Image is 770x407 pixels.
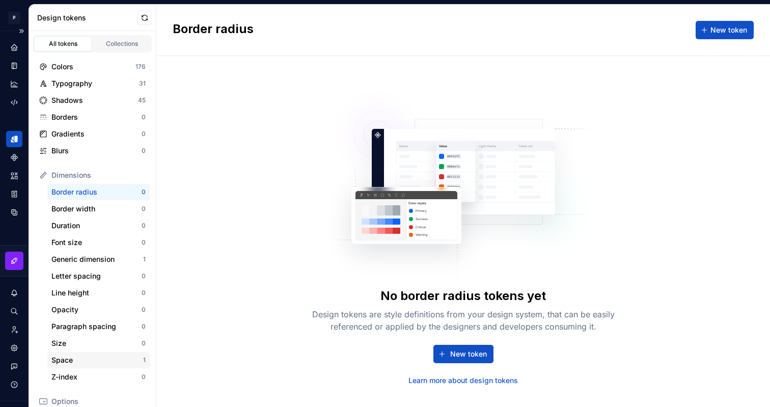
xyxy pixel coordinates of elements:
div: 0 [142,113,146,121]
div: Gradients [51,129,142,139]
span: New token [450,349,487,359]
a: Font size0 [47,234,150,251]
div: Size [51,338,142,348]
a: Documentation [6,58,22,74]
div: All tokens [38,40,89,48]
div: Design tokens [37,13,137,23]
div: No border radius tokens yet [380,288,546,304]
div: 1 [143,356,146,364]
div: 31 [139,79,146,88]
div: Colors [51,62,135,72]
div: 0 [142,322,146,331]
div: 0 [142,373,146,381]
button: Expand sidebar [14,24,29,38]
div: Generic dimension [51,254,143,264]
a: Code automation [6,94,22,111]
a: Settings [6,340,22,356]
a: Z-index0 [47,369,150,385]
div: Z-index [51,372,142,382]
div: Paragraph spacing [51,321,142,332]
div: 176 [135,63,146,71]
button: Contact support [6,358,22,374]
a: Generic dimension1 [47,251,150,267]
div: 0 [142,272,146,280]
a: Borders0 [35,109,150,125]
a: Border radius0 [47,184,150,200]
div: 0 [142,222,146,230]
div: Borders [51,112,142,122]
a: Components [6,149,22,166]
div: Design tokens are style definitions from your design system, that can be easily referenced or app... [300,308,626,333]
a: Shadows45 [35,92,150,108]
div: Duration [51,221,142,231]
div: 0 [142,205,146,213]
div: Border radius [51,187,142,197]
div: Font size [51,237,142,248]
a: Paragraph spacing0 [47,318,150,335]
button: New token [696,21,754,39]
div: Options [51,396,146,406]
a: Learn more about design tokens [408,375,518,386]
span: New token [710,25,747,35]
div: 0 [142,130,146,138]
a: Opacity0 [47,302,150,318]
div: Line height [51,288,142,298]
button: Notifications [6,285,22,301]
a: Typography31 [35,75,150,92]
div: 0 [142,306,146,314]
a: Line height0 [47,285,150,301]
a: Size0 [47,335,150,351]
div: Letter spacing [51,271,142,281]
a: Border width0 [47,201,150,217]
a: Assets [6,168,22,184]
button: P [2,7,26,29]
a: Gradients0 [35,126,150,142]
div: 0 [142,238,146,247]
a: Invite team [6,321,22,338]
button: Search ⌘K [6,303,22,319]
a: Design tokens [6,131,22,147]
div: Border width [51,204,142,214]
div: Dimensions [51,170,146,180]
div: 1 [143,255,146,263]
a: Duration0 [47,218,150,234]
div: Opacity [51,305,142,315]
div: 0 [142,289,146,297]
div: 0 [142,188,146,196]
a: Letter spacing0 [47,268,150,284]
a: Home [6,39,22,56]
div: P [8,12,20,24]
div: Space [51,355,143,365]
div: Shadows [51,95,138,105]
a: Data sources [6,204,22,221]
a: Colors176 [35,59,150,75]
a: Analytics [6,76,22,92]
button: New token [433,345,493,363]
a: Blurs0 [35,143,150,159]
a: Storybook stories [6,186,22,202]
div: Collections [97,40,148,48]
h2: Border radius [173,21,254,39]
div: Typography [51,78,139,89]
a: Space1 [47,352,150,368]
div: 0 [142,147,146,155]
div: 45 [138,96,146,104]
div: Blurs [51,146,142,156]
div: 0 [142,339,146,347]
